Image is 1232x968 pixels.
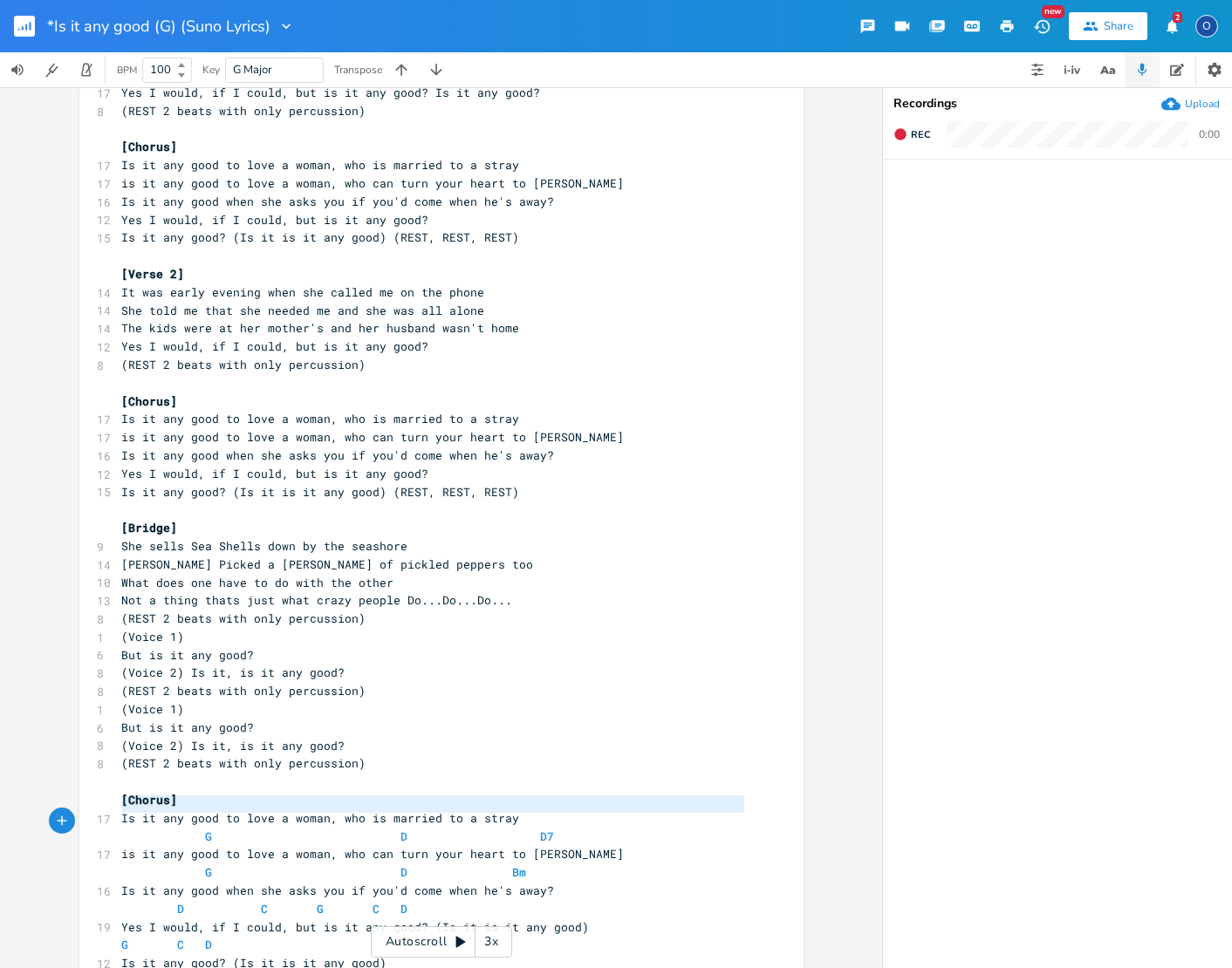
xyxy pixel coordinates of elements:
span: Is it any good to love a woman, who is married to a stray [121,810,519,826]
span: Yes I would, if I could, but is it any good? [121,212,428,228]
div: Upload [1185,97,1220,111]
span: (Voice 2) Is it, is it any good? [121,665,345,680]
span: Yes I would, if I could, but is it any good? [121,338,428,354]
span: (REST 2 beats with only percussion) [121,683,366,699]
span: D7 [540,828,554,844]
span: [Chorus] [121,139,177,154]
span: Yes I would, if I could, but is it any good? Is it any good? [121,85,540,100]
span: G [205,864,212,880]
div: Old Kountry [1195,15,1218,37]
span: is it any good to love a woman, who can turn your heart to [PERSON_NAME] [121,429,624,445]
span: Yes I would, if I could, but is it any good? (Is it is it any good) [121,919,589,935]
span: Yes I would, if I could, but is it any good? [121,466,428,481]
span: (Voice 1) [121,701,184,717]
button: Rec [886,120,937,148]
div: BPM [117,65,137,75]
span: [Verse 2] [121,266,184,282]
div: Key [202,65,220,75]
div: New [1042,5,1064,18]
span: Is it any good to love a woman, who is married to a stray [121,157,519,173]
button: 2 [1154,10,1189,42]
span: D [400,901,407,917]
span: The kids were at her mother's and her husband wasn't home [121,320,519,336]
span: Bm [512,864,526,880]
span: She sells Sea Shells down by the seashore [121,538,407,554]
span: (Voice 1) [121,629,184,644]
span: (REST 2 beats with only percussion) [121,103,366,119]
span: *Is it any good (G) (Suno Lyrics) [47,18,270,34]
div: 0:00 [1199,129,1220,140]
span: G Major [233,62,272,78]
span: G [205,828,212,844]
div: 3x [476,926,507,958]
div: Autoscroll [371,926,512,958]
span: Not a thing thats just what crazy people Do...Do...Do... [121,592,512,608]
span: But is it any good? [121,647,254,663]
button: New [1024,10,1059,42]
span: is it any good to love a woman, who can turn your heart to [PERSON_NAME] [121,846,624,862]
div: Transpose [334,65,382,75]
button: Upload [1161,94,1220,113]
span: Is it any good when she asks you if you'd come when he's away? [121,194,554,209]
span: Is it any good when she asks you if you'd come when he's away? [121,883,554,898]
span: (REST 2 beats with only percussion) [121,610,366,626]
span: [Bridge] [121,520,177,535]
span: D [177,901,184,917]
span: D [400,864,407,880]
span: (Voice 2) Is it, is it any good? [121,738,345,753]
button: Share [1069,12,1147,40]
span: [Chorus] [121,393,177,409]
span: is it any good to love a woman, who can turn your heart to [PERSON_NAME] [121,175,624,191]
span: (REST 2 beats with only percussion) [121,755,366,771]
span: Is it any good? (Is it is it any good) (REST, REST, REST) [121,229,519,245]
span: [PERSON_NAME] Picked a [PERSON_NAME] of pickled peppers too [121,556,533,572]
span: D [400,828,407,844]
span: G [121,937,128,952]
span: She told me that she needed me and she was all alone [121,303,484,318]
span: (REST 2 beats with only percussion) [121,357,366,372]
span: Is it any good to love a woman, who is married to a stray [121,411,519,426]
span: But is it any good? [121,719,254,735]
span: [Chorus] [121,792,177,808]
span: Is it any good? (Is it is it any good) (REST, REST, REST) [121,484,519,500]
div: 2 [1173,12,1182,23]
div: Share [1104,18,1133,34]
span: Is it any good when she asks you if you'd come when he's away? [121,447,554,463]
span: D [205,937,212,952]
span: C [373,901,380,917]
span: G [317,901,324,917]
span: What does one have to do with the other [121,575,394,590]
div: Recordings [893,98,1222,110]
span: C [177,937,184,952]
span: Rec [911,128,930,141]
button: O [1195,6,1218,46]
span: C [261,901,268,917]
span: It was early evening when she called me on the phone [121,284,484,300]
